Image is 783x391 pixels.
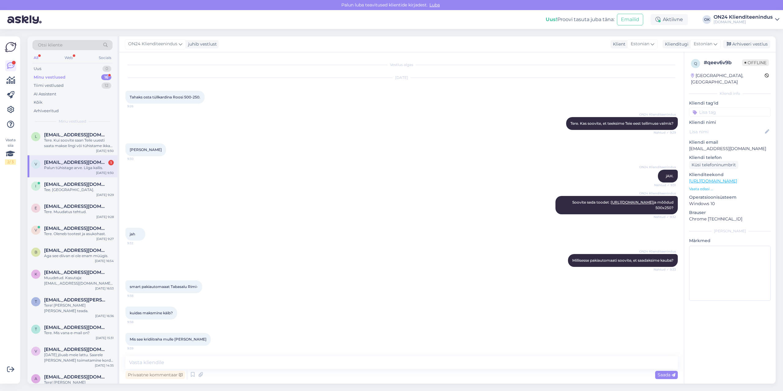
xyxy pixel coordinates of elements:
[44,352,114,363] div: [DATE] jõuab meie lattu. Saarele [PERSON_NAME] toimetamine kord nädalas esmaspäeviti.
[35,228,37,232] span: v
[108,160,114,165] div: 1
[546,16,614,23] div: Proovi tasuta juba täna:
[35,250,37,254] span: b
[44,231,114,237] div: Tere. Oleneb tootest ja asukohast.
[428,2,442,8] span: Luba
[689,119,771,126] p: Kliendi nimi
[44,160,108,165] span: vaikeaksberg@gmail.com
[34,99,43,105] div: Kõik
[723,40,770,48] div: Arhiveeri vestlus
[714,15,779,24] a: ON24 Klienditeenindus[DOMAIN_NAME]
[44,209,114,215] div: Tere. Muudatus tehtud.
[611,200,653,205] a: [URL][DOMAIN_NAME]
[130,337,206,341] span: Mis see kridiitraha mulle [PERSON_NAME]
[35,349,37,353] span: v
[653,267,676,272] span: Nähtud ✓ 9:33
[689,186,771,192] p: Vaata edasi ...
[639,112,676,117] span: ON24 Klienditeenindus
[32,54,39,62] div: All
[662,41,688,47] div: Klienditugi
[35,376,37,381] span: a
[130,95,200,99] span: Tahaks osta tüllkardina Roosi 500-250.
[101,74,111,80] div: 16
[742,59,769,66] span: Offline
[96,336,114,340] div: [DATE] 15:31
[44,380,114,391] div: Tere! [PERSON_NAME] [PERSON_NAME] teada.
[689,100,771,106] p: Kliendi tag'id
[34,91,56,97] div: AI Assistent
[35,134,37,139] span: l
[44,248,108,253] span: boom.mari89@gmail.com
[44,347,108,352] span: viktorialh22@gmail.com
[96,215,114,219] div: [DATE] 9:28
[127,320,150,324] span: 9:38
[703,15,711,24] div: OK
[125,371,185,379] div: Privaatne kommentaar
[130,232,135,236] span: jah
[694,41,712,47] span: Estonian
[689,201,771,207] p: Windows 10
[689,128,764,135] input: Lisa nimi
[639,191,676,196] span: ON24 Klienditeenindus
[102,66,111,72] div: 0
[44,330,114,336] div: Tere. Mis vana e-mail on?
[5,159,16,165] div: 2 / 3
[186,41,217,47] div: juhib vestlust
[689,139,771,146] p: Kliendi email
[125,75,678,80] div: [DATE]
[125,62,678,68] div: Vestlus algas
[44,204,108,209] span: ekkekaurvosman@gmail.com
[689,238,771,244] p: Märkmed
[44,303,114,314] div: Tere! [PERSON_NAME] [PERSON_NAME] teada.
[689,91,771,96] div: Kliendi info
[704,59,742,66] div: # qeev6v9b
[95,363,114,368] div: [DATE] 14:35
[130,284,198,289] span: smart pakiautomaaat Tabasalu Rimi-
[127,157,150,161] span: 9:30
[572,258,674,263] span: Millisesse pakiautomaati soovite, et saadaksime kauba?
[102,83,111,89] div: 12
[653,183,676,187] span: Nähtud ✓ 9:31
[35,299,37,304] span: t
[689,216,771,222] p: Chrome [TECHNICAL_ID]
[96,171,114,175] div: [DATE] 9:30
[689,108,771,117] input: Lisa tag
[44,132,108,138] span: laurin85@gmail.com
[691,72,765,85] div: [GEOGRAPHIC_DATA], [GEOGRAPHIC_DATA]
[35,162,37,166] span: v
[44,165,114,171] div: Palun tühistage arve. Liiga kallis.
[95,286,114,291] div: [DATE] 16:53
[572,200,674,210] span: Soovite seda toodet : ja mõõdud 500x250?
[546,17,557,22] b: Uus!
[96,193,114,197] div: [DATE] 9:29
[34,83,64,89] div: Tiimi vestlused
[34,74,65,80] div: Minu vestlused
[44,270,108,275] span: kristel.eriks@gmail.com
[658,372,675,378] span: Saada
[689,146,771,152] p: [EMAIL_ADDRESS][DOMAIN_NAME]
[35,206,37,210] span: e
[35,184,36,188] span: i
[689,178,737,184] a: [URL][DOMAIN_NAME]
[127,241,150,245] span: 9:32
[44,275,114,286] div: Muudetud. Kasutaja: [EMAIL_ADDRESS][DOMAIN_NAME] Salasõna: kristel123
[631,41,649,47] span: Estonian
[714,15,773,20] div: ON24 Klienditeenindus
[34,66,41,72] div: Uus
[34,108,59,114] div: Arhiveeritud
[689,209,771,216] p: Brauser
[689,161,738,169] div: Küsi telefoninumbrit
[5,41,17,53] img: Askly Logo
[96,237,114,241] div: [DATE] 9:27
[44,297,108,303] span: tomusk.anna@gmail.com
[35,272,37,276] span: k
[44,374,108,380] span: alexander.peremees@gmail.com
[653,215,676,219] span: Nähtud ✓ 9:32
[127,293,150,298] span: 9:38
[38,42,62,48] span: Otsi kliente
[35,327,37,331] span: t
[130,311,173,315] span: kuidas maksmine käib?
[666,174,674,178] span: jAH.
[639,165,676,169] span: ON24 Klienditeenindus
[127,104,150,109] span: 9:26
